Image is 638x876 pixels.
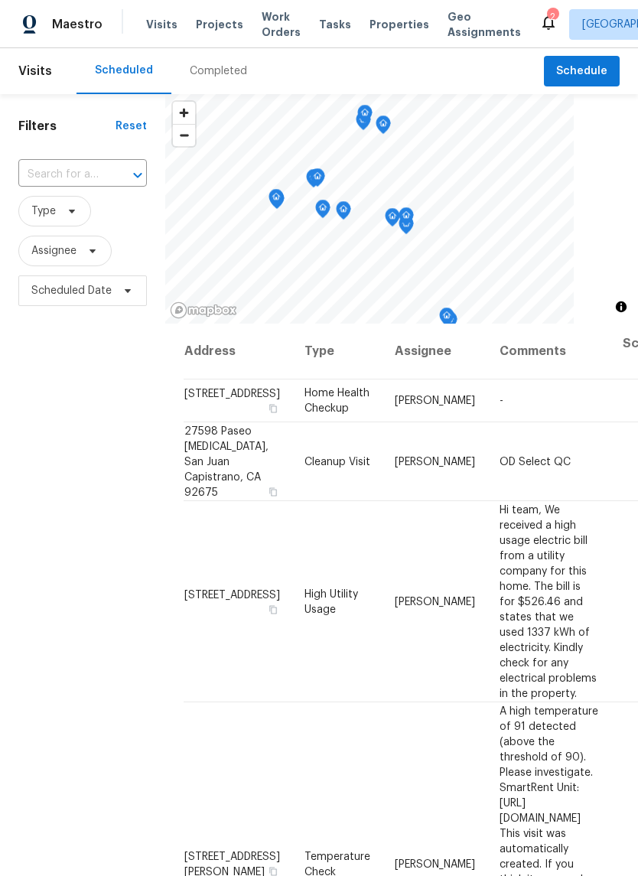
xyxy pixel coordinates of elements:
[170,301,237,319] a: Mapbox homepage
[266,484,280,498] button: Copy Address
[184,589,280,600] span: [STREET_ADDRESS]
[395,396,475,406] span: [PERSON_NAME]
[500,396,503,406] span: -
[356,112,371,135] div: Map marker
[382,324,487,379] th: Assignee
[190,64,247,79] div: Completed
[304,588,358,614] span: High Utility Usage
[304,456,370,467] span: Cleanup Visit
[319,19,351,30] span: Tasks
[196,17,243,32] span: Projects
[31,283,112,298] span: Scheduled Date
[487,324,610,379] th: Comments
[500,456,571,467] span: OD Select QC
[31,243,76,259] span: Assignee
[266,602,280,616] button: Copy Address
[544,56,620,87] button: Schedule
[336,201,351,225] div: Map marker
[547,9,558,24] div: 2
[315,200,330,223] div: Map marker
[357,105,373,129] div: Map marker
[269,189,284,213] div: Map marker
[18,119,116,134] h1: Filters
[173,125,195,146] span: Zoom out
[556,62,607,81] span: Schedule
[165,94,574,324] canvas: Map
[173,102,195,124] button: Zoom in
[173,124,195,146] button: Zoom out
[184,425,269,497] span: 27598 Paseo [MEDICAL_DATA], San Juan Capistrano, CA 92675
[310,168,325,192] div: Map marker
[439,308,454,331] div: Map marker
[95,63,153,78] div: Scheduled
[184,324,292,379] th: Address
[304,388,369,414] span: Home Health Checkup
[306,169,321,193] div: Map marker
[385,208,400,232] div: Map marker
[376,116,391,139] div: Map marker
[369,17,429,32] span: Properties
[266,402,280,415] button: Copy Address
[395,858,475,869] span: [PERSON_NAME]
[146,17,177,32] span: Visits
[399,207,414,231] div: Map marker
[127,164,148,186] button: Open
[31,204,56,219] span: Type
[116,119,147,134] div: Reset
[395,456,475,467] span: [PERSON_NAME]
[184,389,280,399] span: [STREET_ADDRESS]
[395,596,475,607] span: [PERSON_NAME]
[52,17,103,32] span: Maestro
[612,298,630,316] button: Toggle attribution
[448,9,521,40] span: Geo Assignments
[262,9,301,40] span: Work Orders
[18,163,104,187] input: Search for an address...
[18,54,52,88] span: Visits
[500,504,597,699] span: Hi team, We received a high usage electric bill from a utility company for this home. The bill is...
[617,298,626,315] span: Toggle attribution
[292,324,382,379] th: Type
